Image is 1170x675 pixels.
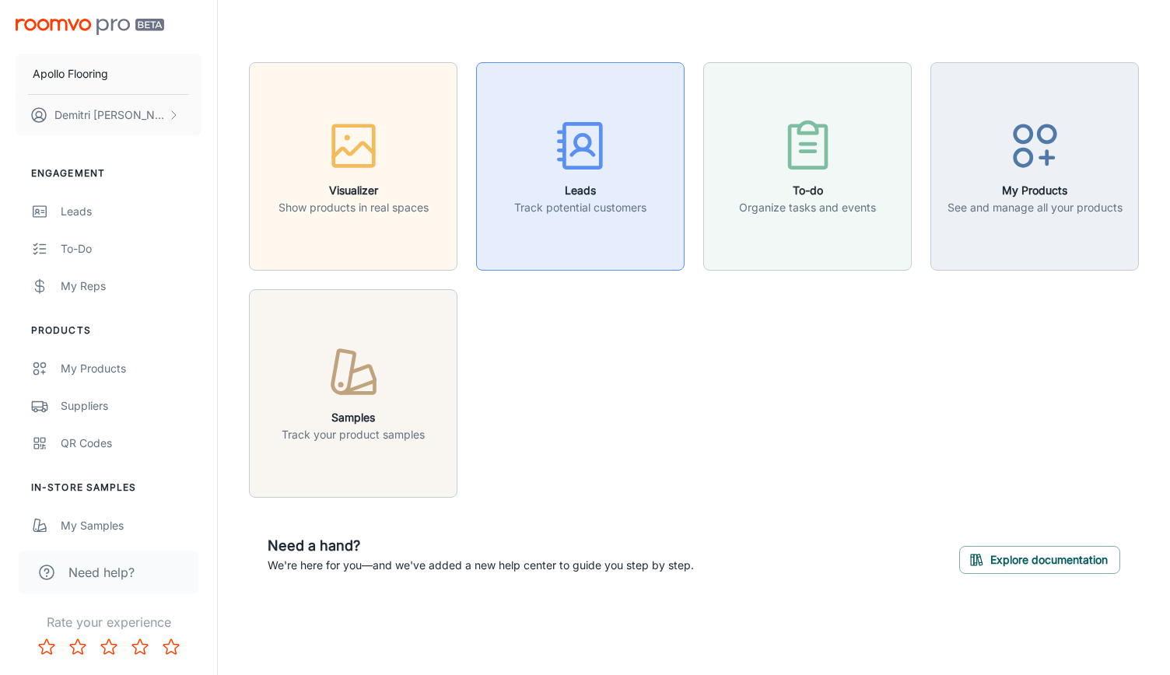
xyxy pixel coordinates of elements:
[959,551,1120,566] a: Explore documentation
[282,426,425,443] p: Track your product samples
[68,563,135,582] span: Need help?
[282,409,425,426] h6: Samples
[959,546,1120,574] button: Explore documentation
[31,631,62,663] button: Rate 1 star
[61,397,201,414] div: Suppliers
[703,157,912,173] a: To-doOrganize tasks and events
[249,289,457,498] button: SamplesTrack your product samples
[61,203,201,220] div: Leads
[61,517,201,534] div: My Samples
[12,613,205,631] p: Rate your experience
[268,557,694,574] p: We're here for you—and we've added a new help center to guide you step by step.
[948,182,1123,199] h6: My Products
[61,278,201,295] div: My Reps
[476,157,685,173] a: LeadsTrack potential customers
[93,631,124,663] button: Rate 3 star
[268,535,694,557] h6: Need a hand?
[514,182,646,199] h6: Leads
[739,199,876,216] p: Organize tasks and events
[514,199,646,216] p: Track potential customers
[930,62,1139,271] button: My ProductsSee and manage all your products
[54,107,164,124] p: Demitri [PERSON_NAME]
[156,631,187,663] button: Rate 5 star
[278,199,429,216] p: Show products in real spaces
[61,360,201,377] div: My Products
[33,65,108,82] p: Apollo Flooring
[948,199,1123,216] p: See and manage all your products
[16,95,201,135] button: Demitri [PERSON_NAME]
[278,182,429,199] h6: Visualizer
[62,631,93,663] button: Rate 2 star
[703,62,912,271] button: To-doOrganize tasks and events
[16,54,201,94] button: Apollo Flooring
[476,62,685,271] button: LeadsTrack potential customers
[249,384,457,400] a: SamplesTrack your product samples
[61,435,201,452] div: QR Codes
[124,631,156,663] button: Rate 4 star
[249,62,457,271] button: VisualizerShow products in real spaces
[61,240,201,257] div: To-do
[930,157,1139,173] a: My ProductsSee and manage all your products
[739,182,876,199] h6: To-do
[16,19,164,35] img: Roomvo PRO Beta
